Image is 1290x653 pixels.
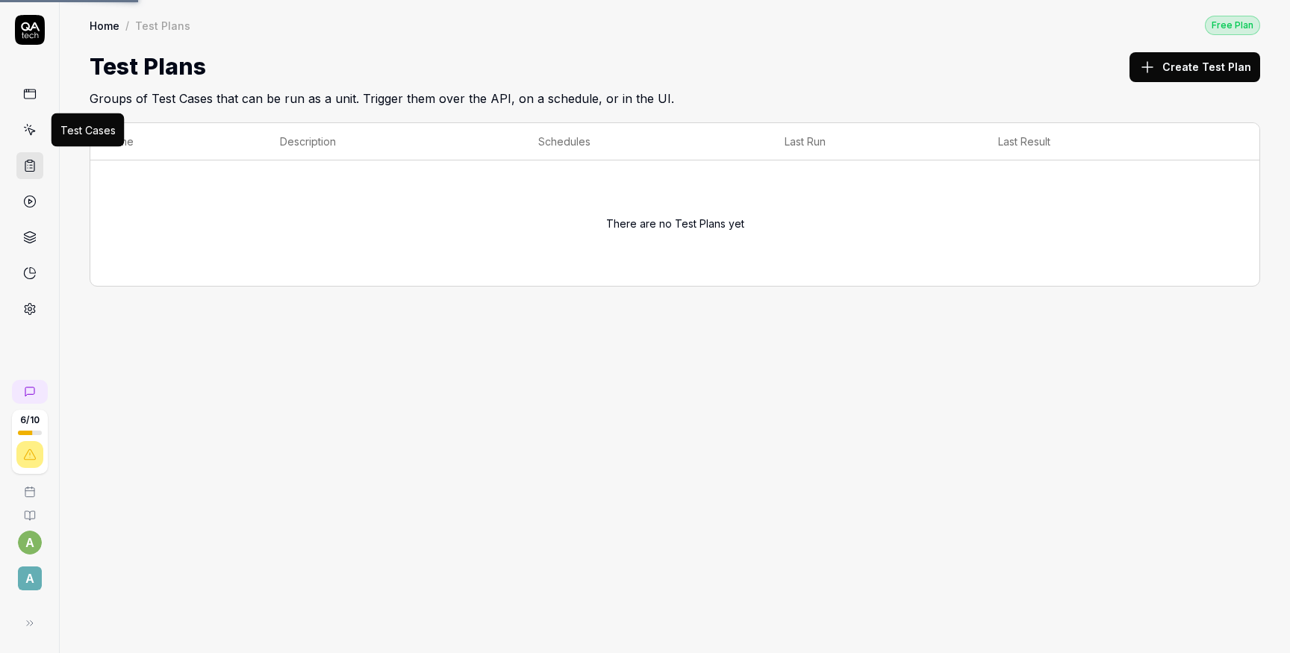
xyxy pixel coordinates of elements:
[90,50,206,84] h1: Test Plans
[135,18,190,33] div: Test Plans
[523,123,770,160] th: Schedules
[1129,52,1260,82] button: Create Test Plan
[90,18,119,33] a: Home
[1205,15,1260,35] button: Free Plan
[265,123,523,160] th: Description
[6,474,53,498] a: Book a call with us
[6,554,53,593] button: A
[1205,16,1260,35] div: Free Plan
[105,169,1244,277] div: There are no Test Plans yet
[60,122,116,138] div: Test Cases
[125,18,129,33] div: /
[90,84,1260,107] h2: Groups of Test Cases that can be run as a unit. Trigger them over the API, on a schedule, or in t...
[6,498,53,522] a: Documentation
[770,123,982,160] th: Last Run
[18,531,42,554] button: a
[18,566,42,590] span: A
[20,416,40,425] span: 6 / 10
[12,380,48,404] a: New conversation
[983,123,1230,160] th: Last Result
[90,123,265,160] th: Name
